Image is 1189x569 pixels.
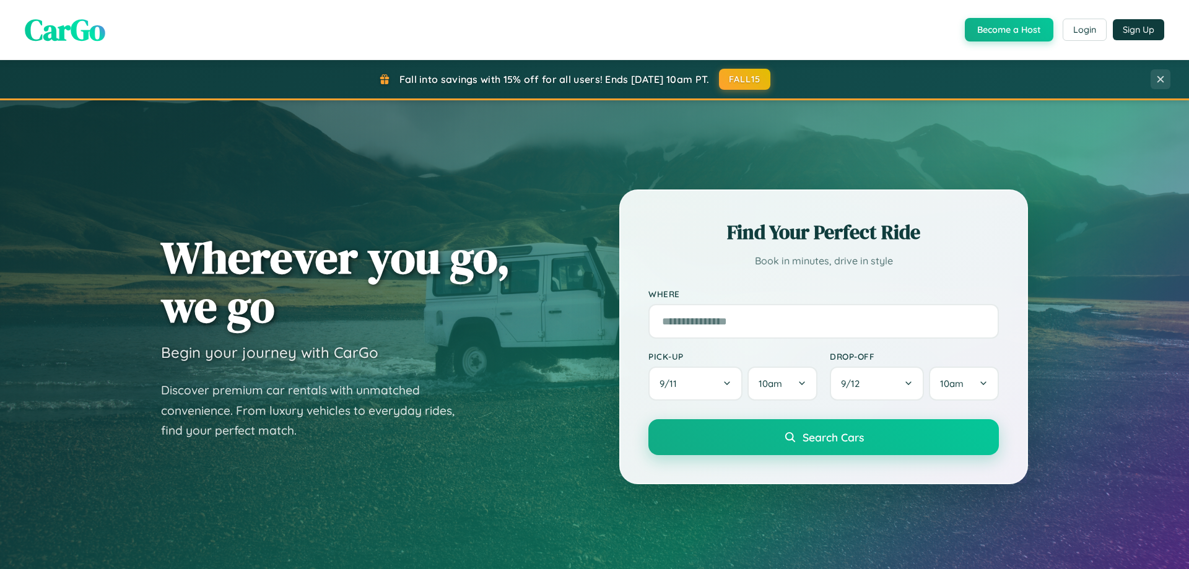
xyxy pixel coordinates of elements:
[759,378,782,389] span: 10am
[965,18,1053,41] button: Become a Host
[161,233,510,331] h1: Wherever you go, we go
[830,367,924,401] button: 9/12
[648,289,999,299] label: Where
[719,69,771,90] button: FALL15
[660,378,683,389] span: 9 / 11
[161,380,471,441] p: Discover premium car rentals with unmatched convenience. From luxury vehicles to everyday rides, ...
[648,252,999,270] p: Book in minutes, drive in style
[648,419,999,455] button: Search Cars
[830,351,999,362] label: Drop-off
[648,219,999,246] h2: Find Your Perfect Ride
[747,367,817,401] button: 10am
[161,343,378,362] h3: Begin your journey with CarGo
[25,9,105,50] span: CarGo
[648,351,817,362] label: Pick-up
[1063,19,1107,41] button: Login
[648,367,743,401] button: 9/11
[940,378,964,389] span: 10am
[1113,19,1164,40] button: Sign Up
[841,378,866,389] span: 9 / 12
[929,367,999,401] button: 10am
[399,73,710,85] span: Fall into savings with 15% off for all users! Ends [DATE] 10am PT.
[803,430,864,444] span: Search Cars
